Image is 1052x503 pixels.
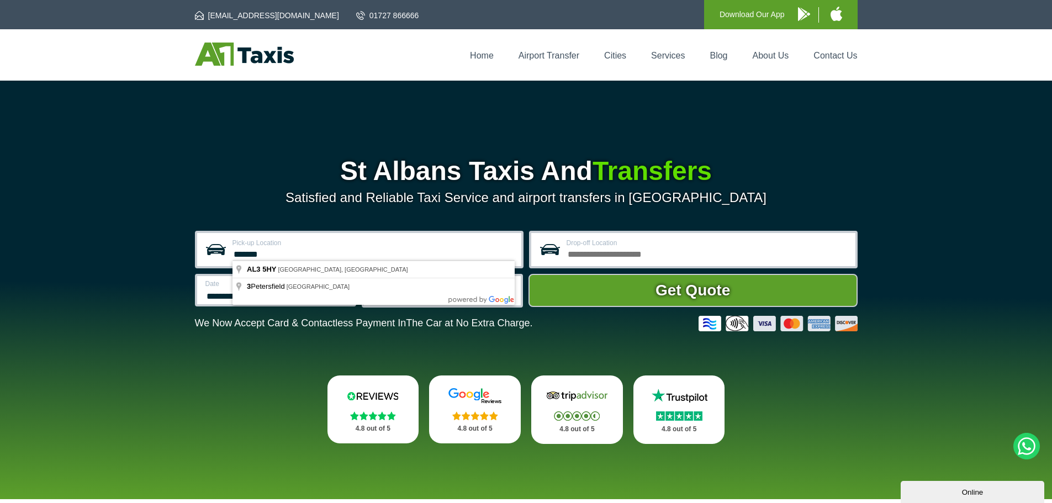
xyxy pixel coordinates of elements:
[543,422,611,436] p: 4.8 out of 5
[470,51,494,60] a: Home
[656,411,702,421] img: Stars
[813,51,857,60] a: Contact Us
[247,265,276,273] span: AL3 5HY
[554,411,600,421] img: Stars
[278,266,408,273] span: [GEOGRAPHIC_DATA], [GEOGRAPHIC_DATA]
[327,375,419,443] a: Reviews.io Stars 4.8 out of 5
[429,375,521,443] a: Google Stars 4.8 out of 5
[247,282,251,290] span: 3
[593,156,712,186] span: Transfers
[350,411,396,420] img: Stars
[720,8,785,22] p: Download Our App
[519,51,579,60] a: Airport Transfer
[753,51,789,60] a: About Us
[646,422,713,436] p: 4.8 out of 5
[646,388,712,404] img: Trustpilot
[699,316,858,331] img: Credit And Debit Cards
[567,240,849,246] label: Drop-off Location
[195,43,294,66] img: A1 Taxis St Albans LTD
[710,51,727,60] a: Blog
[798,7,810,21] img: A1 Taxis Android App
[356,10,419,21] a: 01727 866666
[531,375,623,444] a: Tripadvisor Stars 4.8 out of 5
[340,422,407,436] p: 4.8 out of 5
[452,411,498,420] img: Stars
[195,10,339,21] a: [EMAIL_ADDRESS][DOMAIN_NAME]
[195,317,533,329] p: We Now Accept Card & Contactless Payment In
[442,388,508,404] img: Google
[232,240,515,246] label: Pick-up Location
[633,375,725,444] a: Trustpilot Stars 4.8 out of 5
[901,479,1046,503] iframe: chat widget
[604,51,626,60] a: Cities
[195,158,858,184] h1: St Albans Taxis And
[287,283,350,290] span: [GEOGRAPHIC_DATA]
[544,388,610,404] img: Tripadvisor
[406,317,532,329] span: The Car at No Extra Charge.
[528,274,858,307] button: Get Quote
[195,190,858,205] p: Satisfied and Reliable Taxi Service and airport transfers in [GEOGRAPHIC_DATA]
[340,388,406,404] img: Reviews.io
[441,422,509,436] p: 4.8 out of 5
[651,51,685,60] a: Services
[831,7,842,21] img: A1 Taxis iPhone App
[205,280,347,287] label: Date
[247,282,287,290] span: Petersfield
